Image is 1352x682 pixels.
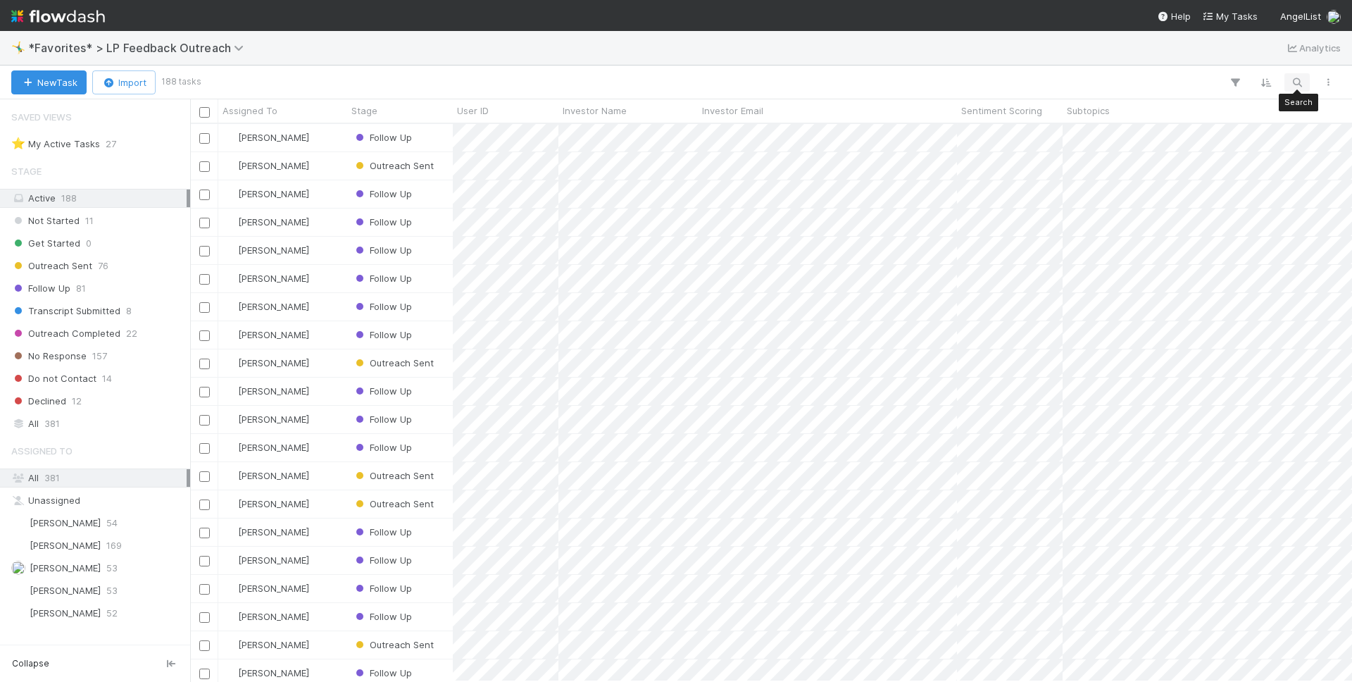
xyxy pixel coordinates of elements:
span: Subtopics [1067,104,1110,118]
span: Follow Up [353,216,412,228]
img: avatar_218ae7b5-dcd5-4ccc-b5d5-7cc00ae2934f.png [225,244,236,256]
span: 188 [61,192,77,204]
div: [PERSON_NAME] [224,159,309,173]
div: Outreach Sent [353,638,434,652]
div: Follow Up [353,215,412,229]
div: [PERSON_NAME] [224,328,309,342]
span: 12 [72,392,82,410]
img: avatar_5d51780c-77ad-4a9d-a6ed-b88b2c284079.png [225,611,236,622]
span: [PERSON_NAME] [238,583,309,594]
input: Toggle Row Selected [199,359,210,369]
span: Follow Up [353,414,412,425]
a: My Tasks [1202,9,1258,23]
input: Toggle Row Selected [199,443,210,454]
span: [PERSON_NAME] [238,639,309,650]
div: Follow Up [353,328,412,342]
span: [PERSON_NAME] [238,357,309,368]
div: Follow Up [353,581,412,595]
div: [PERSON_NAME] [224,412,309,426]
img: avatar_6177bb6d-328c-44fd-b6eb-4ffceaabafa4.png [225,583,236,594]
img: avatar_26a72cff-d2f6-445f-be4d-79d164590882.png [225,667,236,678]
span: Transcript Submitted [11,302,120,320]
span: Follow Up [353,526,412,538]
input: Toggle Row Selected [199,556,210,566]
span: [PERSON_NAME] [238,301,309,312]
span: AngelList [1280,11,1321,22]
button: NewTask [11,70,87,94]
div: Follow Up [353,130,412,144]
img: logo-inverted-e16ddd16eac7371096b0.svg [11,4,105,28]
span: Follow Up [353,273,412,284]
img: avatar_218ae7b5-dcd5-4ccc-b5d5-7cc00ae2934f.png [11,561,25,575]
span: 53 [106,559,118,577]
span: 157 [92,347,107,365]
span: Outreach Sent [353,357,434,368]
input: Toggle Row Selected [199,330,210,341]
div: Follow Up [353,243,412,257]
span: 8 [126,302,132,320]
span: Declined [11,392,66,410]
span: Not Started [11,212,80,230]
input: Toggle Row Selected [199,274,210,285]
span: Follow Up [353,554,412,566]
img: avatar_5d51780c-77ad-4a9d-a6ed-b88b2c284079.png [225,188,236,199]
span: [PERSON_NAME] [238,414,309,425]
input: Toggle Row Selected [199,528,210,538]
div: [PERSON_NAME] [224,440,309,454]
span: [PERSON_NAME] [238,132,309,143]
span: Follow Up [353,583,412,594]
div: My Active Tasks [11,135,100,153]
img: avatar_a8b9208c-77c1-4b07-b461-d8bc701f972e.png [225,216,236,228]
span: [PERSON_NAME] [30,540,101,551]
span: Outreach Sent [353,160,434,171]
span: Assigned To [223,104,277,118]
span: Outreach Sent [353,470,434,481]
div: [PERSON_NAME] [224,666,309,680]
div: All [11,469,187,487]
span: Collapse [12,657,49,670]
span: Investor Name [563,104,627,118]
img: avatar_a8b9208c-77c1-4b07-b461-d8bc701f972e.png [225,357,236,368]
div: [PERSON_NAME] [224,215,309,229]
input: Toggle Row Selected [199,612,210,623]
span: Outreach Sent [353,639,434,650]
span: [PERSON_NAME] [238,216,309,228]
span: [PERSON_NAME] [238,188,309,199]
span: 22 [126,325,137,342]
input: Toggle Row Selected [199,246,210,256]
span: Follow Up [353,329,412,340]
span: 76 [98,257,108,275]
span: 381 [44,415,60,433]
div: Follow Up [353,299,412,314]
span: ⭐ [11,137,25,149]
span: 11 [85,212,94,230]
span: 169 [106,537,122,554]
span: [PERSON_NAME] [238,244,309,256]
div: Follow Up [353,412,412,426]
input: Toggle All Rows Selected [199,107,210,118]
img: avatar_a8b9208c-77c1-4b07-b461-d8bc701f972e.png [225,498,236,509]
span: 🤸‍♂️ [11,42,25,54]
span: 52 [106,604,118,622]
div: Unassigned [11,492,187,509]
a: Analytics [1285,39,1341,56]
input: Toggle Row Selected [199,218,210,228]
div: Follow Up [353,525,412,539]
span: [PERSON_NAME] [238,526,309,538]
img: avatar_6177bb6d-328c-44fd-b6eb-4ffceaabafa4.png [225,301,236,312]
div: [PERSON_NAME] [224,638,309,652]
div: [PERSON_NAME] [224,497,309,511]
span: Sentiment Scoring [961,104,1042,118]
img: avatar_26a72cff-d2f6-445f-be4d-79d164590882.png [225,526,236,538]
img: avatar_26a72cff-d2f6-445f-be4d-79d164590882.png [225,273,236,284]
span: [PERSON_NAME] [238,554,309,566]
div: Follow Up [353,666,412,680]
img: avatar_26a72cff-d2f6-445f-be4d-79d164590882.png [225,385,236,397]
img: avatar_218ae7b5-dcd5-4ccc-b5d5-7cc00ae2934f.png [225,414,236,425]
span: Assigned To [11,437,73,465]
img: avatar_5d51780c-77ad-4a9d-a6ed-b88b2c284079.png [225,470,236,481]
span: [PERSON_NAME] [30,607,101,619]
span: Follow Up [353,188,412,199]
div: [PERSON_NAME] [224,384,309,398]
span: [PERSON_NAME] [238,329,309,340]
